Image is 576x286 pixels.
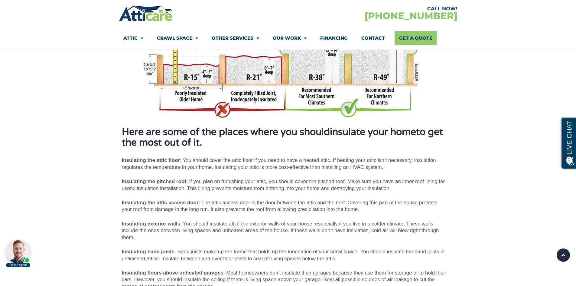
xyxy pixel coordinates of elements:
[361,31,385,45] a: Contact
[122,248,448,262] p: : Band joists make up the frame that holds up the foundation of your crawl space. You should insu...
[123,31,143,45] a: Attic
[122,178,448,192] p: : If you plan on furnishing your attic, you should cover the pitched roof. Make sure you have an ...
[273,31,307,45] a: Our Work
[212,31,259,45] a: Other Services
[122,157,180,163] b: Insulating the attic floor
[15,5,49,12] span: Opens a chat window
[122,157,448,171] p: : You should cover the attic floor if you need to have a heated attic. If heating your attic isn’...
[122,249,175,255] b: Insulating band joists
[122,179,186,184] b: Insulating the pitched roof
[395,31,437,45] a: Get A Quote
[123,31,453,45] nav: Menu
[122,199,448,213] p: : The attic access door is the door between the attic and the roof. Covering this part of the hou...
[122,200,199,205] b: Insulating the attic access door
[3,238,33,268] iframe: Chat Invitation
[122,221,448,241] p: : You should insulate all of the exterior walls of your house, especially if you live in a colder...
[157,31,198,45] a: Crawl Space
[330,126,416,138] a: insulate your home
[288,6,457,11] div: CALL NOW!
[122,270,223,276] b: Insulating floors above unheated garages
[122,126,443,148] strong: Here are some of the places where you should to get the most out of it.
[122,221,181,227] b: Insulating exterior walls
[320,31,348,45] a: Financing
